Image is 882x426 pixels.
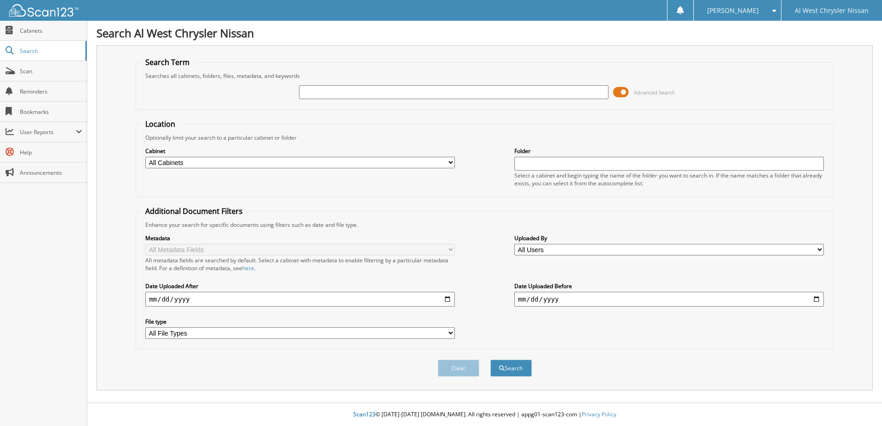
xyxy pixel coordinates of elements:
[141,72,828,80] div: Searches all cabinets, folders, files, metadata, and keywords
[20,27,82,35] span: Cabinets
[20,67,82,75] span: Scan
[141,221,828,229] div: Enhance your search for specific documents using filters such as date and file type.
[141,57,194,67] legend: Search Term
[514,282,824,290] label: Date Uploaded Before
[145,292,455,307] input: start
[438,360,479,377] button: Clear
[634,89,675,96] span: Advanced Search
[514,292,824,307] input: end
[514,234,824,242] label: Uploaded By
[145,256,455,272] div: All metadata fields are searched by default. Select a cabinet with metadata to enable filtering b...
[514,147,824,155] label: Folder
[145,318,455,325] label: File type
[242,264,254,272] a: here
[141,206,247,216] legend: Additional Document Filters
[20,128,76,136] span: User Reports
[582,410,616,418] a: Privacy Policy
[20,148,82,156] span: Help
[514,172,824,187] div: Select a cabinet and begin typing the name of the folder you want to search in. If the name match...
[145,282,455,290] label: Date Uploaded After
[96,25,873,41] h1: Search Al West Chrysler Nissan
[145,147,455,155] label: Cabinet
[9,4,78,17] img: scan123-logo-white.svg
[87,403,882,426] div: © [DATE]-[DATE] [DOMAIN_NAME]. All rights reserved | appg01-scan123-com |
[141,119,180,129] legend: Location
[20,169,82,177] span: Announcements
[795,8,869,13] span: Al West Chrysler Nissan
[707,8,759,13] span: [PERSON_NAME]
[353,410,375,418] span: Scan123
[490,360,532,377] button: Search
[141,134,828,142] div: Optionally limit your search to a particular cabinet or folder
[20,88,82,95] span: Reminders
[145,234,455,242] label: Metadata
[20,47,81,55] span: Search
[20,108,82,116] span: Bookmarks
[836,382,882,426] iframe: Chat Widget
